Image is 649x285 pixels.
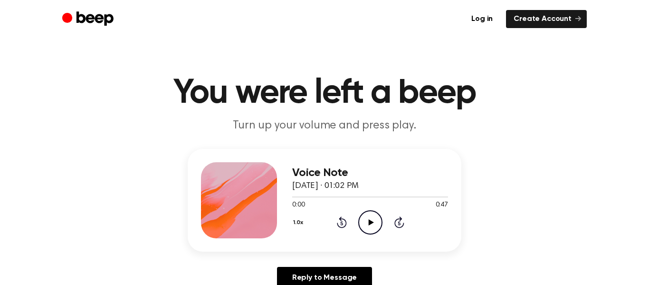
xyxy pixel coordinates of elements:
button: 1.0x [292,215,307,231]
a: Beep [62,10,116,29]
span: 0:47 [436,200,448,210]
span: 0:00 [292,200,305,210]
a: Create Account [506,10,587,28]
span: [DATE] · 01:02 PM [292,182,359,190]
p: Turn up your volume and press play. [142,118,507,134]
a: Log in [464,10,500,28]
h1: You were left a beep [81,76,568,110]
h3: Voice Note [292,167,448,179]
